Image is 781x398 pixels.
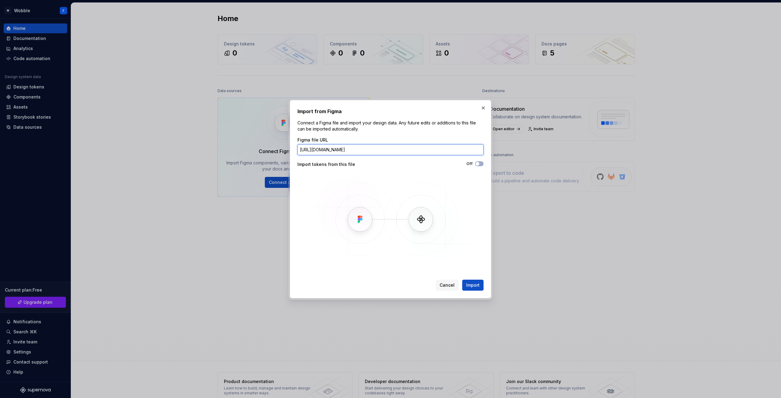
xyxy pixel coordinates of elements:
[466,282,480,288] span: Import
[297,137,328,143] label: Figma file URL
[297,144,484,155] input: https://figma.com/file/...
[462,280,484,291] button: Import
[297,161,390,167] div: Import tokens from this file
[297,120,484,132] p: Connect a Figma file and import your design data. Any future edits or additions to this file can ...
[297,108,484,115] h2: Import from Figma
[466,161,473,166] label: Off
[440,282,455,288] span: Cancel
[436,280,459,291] button: Cancel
